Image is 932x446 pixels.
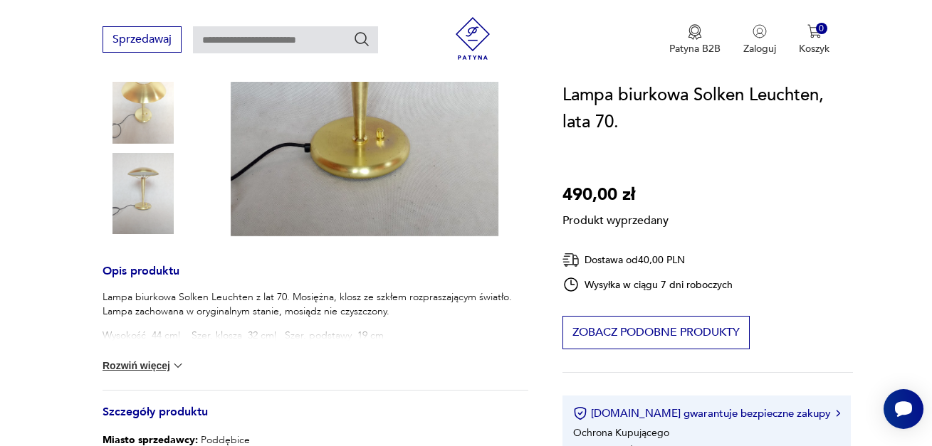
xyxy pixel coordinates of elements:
[103,329,528,343] p: Wysokość 44 cm| Szer. klosza 32 cm| Szer. podstawy 19 cm
[562,208,669,228] p: Produkt wyprzedany
[451,17,494,60] img: Patyna - sklep z meblami i dekoracjami vintage
[103,26,182,53] button: Sprzedawaj
[562,251,580,269] img: Ikona dostawy
[743,42,776,55] p: Zaloguj
[807,24,822,38] img: Ikona koszyka
[562,316,750,349] button: Zobacz podobne produkty
[562,251,733,269] div: Dostawa od 40,00 PLN
[884,389,923,429] iframe: Smartsupp widget button
[743,24,776,55] button: Zaloguj
[753,24,767,38] img: Ikonka użytkownika
[669,24,721,55] a: Ikona medaluPatyna B2B
[573,406,840,420] button: [DOMAIN_NAME] gwarantuje bezpieczne zakupy
[836,410,840,417] img: Ikona strzałki w prawo
[103,290,528,319] p: Lampa biurkowa Solken Leuchten z lat 70. Mosiężna, klosz ze szkłem rozpraszającym światło. Lampa ...
[171,359,185,373] img: chevron down
[816,23,828,35] div: 0
[669,42,721,55] p: Patyna B2B
[669,24,721,55] button: Patyna B2B
[573,426,669,440] li: Ochrona Kupującego
[573,406,587,420] img: Ikona certyfikatu
[562,276,733,293] div: Wysyłka w ciągu 7 dni roboczych
[799,42,829,55] p: Koszyk
[562,181,669,208] p: 490,00 zł
[103,267,528,290] h3: Opis produktu
[353,31,370,48] button: Szukaj
[103,36,182,46] a: Sprzedawaj
[799,24,829,55] button: 0Koszyk
[688,24,702,40] img: Ikona medalu
[562,82,853,136] h1: Lampa biurkowa Solken Leuchten, lata 70.
[103,359,185,373] button: Rozwiń więcej
[103,408,528,431] h3: Szczegóły produktu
